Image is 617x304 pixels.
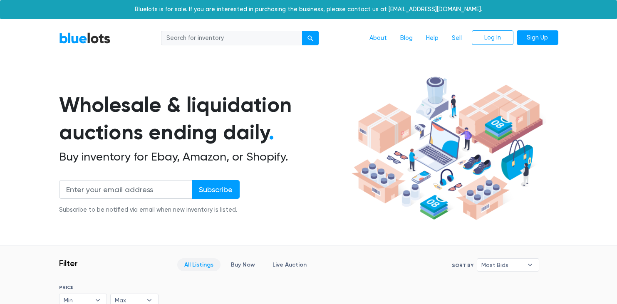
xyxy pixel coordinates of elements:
[349,73,546,224] img: hero-ee84e7d0318cb26816c560f6b4441b76977f77a177738b4e94f68c95b2b83dbb.png
[481,259,523,271] span: Most Bids
[177,258,221,271] a: All Listings
[445,30,468,46] a: Sell
[59,91,349,146] h1: Wholesale & liquidation auctions ending daily
[452,262,473,269] label: Sort By
[59,284,159,290] h6: PRICE
[161,31,302,46] input: Search for inventory
[419,30,445,46] a: Help
[59,180,192,199] input: Enter your email address
[59,32,111,44] a: BlueLots
[265,258,314,271] a: Live Auction
[363,30,394,46] a: About
[59,205,240,215] div: Subscribe to be notified via email when new inventory is listed.
[192,180,240,199] input: Subscribe
[224,258,262,271] a: Buy Now
[394,30,419,46] a: Blog
[472,30,513,45] a: Log In
[59,150,349,164] h2: Buy inventory for Ebay, Amazon, or Shopify.
[517,30,558,45] a: Sign Up
[59,258,78,268] h3: Filter
[521,259,539,271] b: ▾
[269,120,274,145] span: .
